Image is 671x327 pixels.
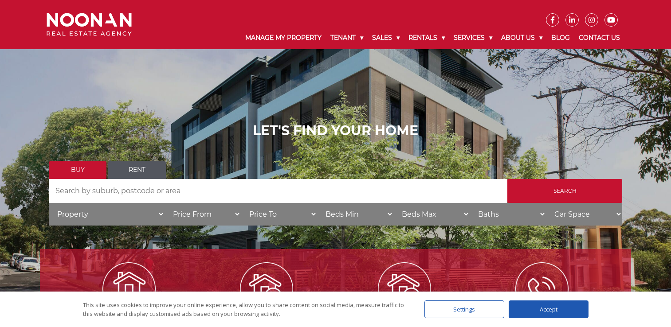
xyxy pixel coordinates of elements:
a: Buy [49,161,106,179]
a: Blog [547,27,574,49]
div: Settings [424,300,504,318]
a: Contact Us [574,27,624,49]
a: Sales [368,27,404,49]
input: Search by suburb, postcode or area [49,179,507,203]
a: Rentals [404,27,449,49]
img: Manage my Property [102,262,156,315]
a: Rent [108,161,166,179]
a: Manage My Property [241,27,326,49]
h1: LET'S FIND YOUR HOME [49,123,622,139]
div: This site uses cookies to improve your online experience, allow you to share content on social me... [83,300,407,318]
a: Services [449,27,497,49]
div: Accept [509,300,589,318]
input: Search [507,179,622,203]
img: Sell my property [378,262,431,315]
a: About Us [497,27,547,49]
img: Noonan Real Estate Agency [47,13,132,36]
a: Tenant [326,27,368,49]
img: ICONS [515,262,569,315]
img: Lease my property [240,262,293,315]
